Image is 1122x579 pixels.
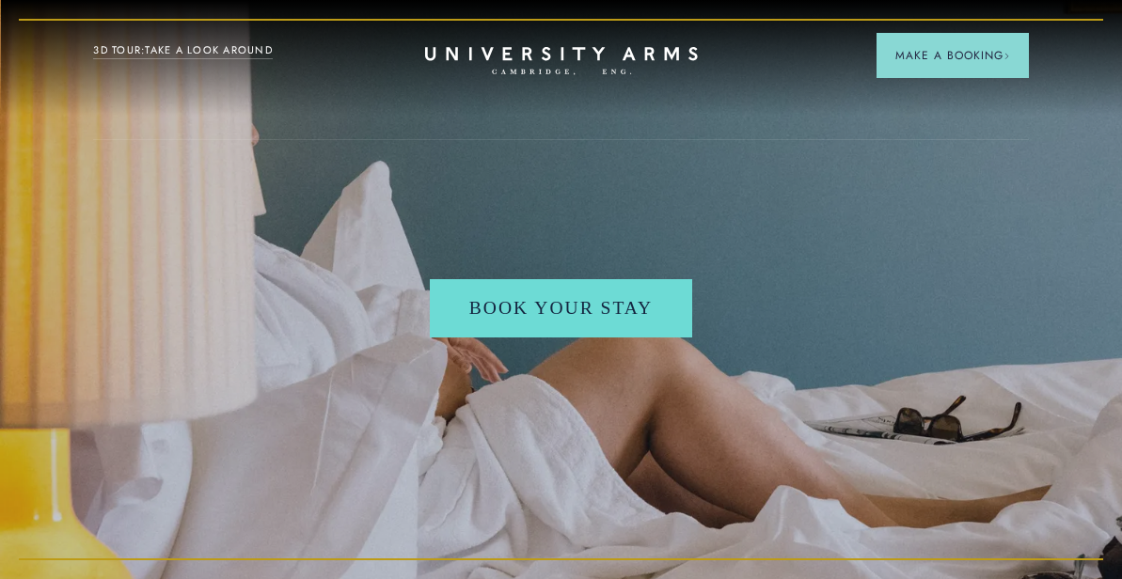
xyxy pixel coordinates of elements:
img: Arrow icon [1003,53,1010,59]
a: Home [425,47,698,76]
a: Book your stay [430,279,693,336]
span: Make a Booking [895,47,1010,64]
button: Make a BookingArrow icon [877,33,1029,78]
a: 3D TOUR:TAKE A LOOK AROUND [93,42,273,59]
